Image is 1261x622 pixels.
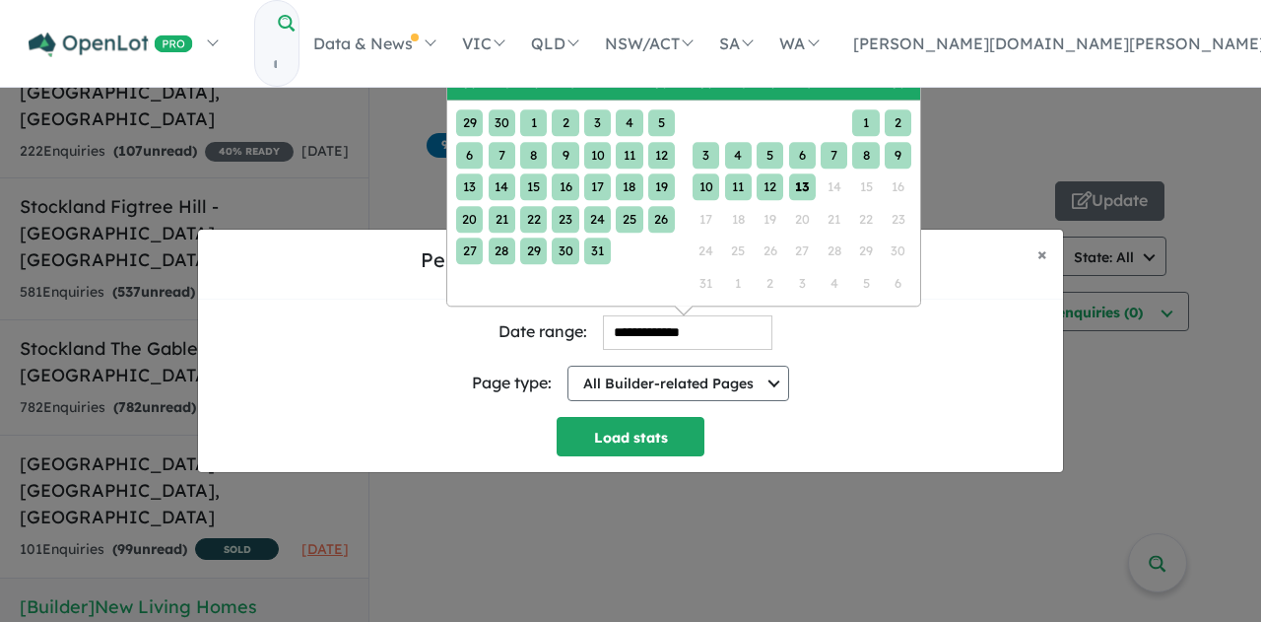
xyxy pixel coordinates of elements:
[757,70,783,97] div: Tuesday
[821,70,847,97] div: Thursday
[648,109,675,136] div: Choose Saturday, July 5th, 2025
[489,173,515,200] div: Choose Monday, July 14th, 2025
[885,141,911,168] div: Choose Saturday, August 9th, 2025
[456,109,483,136] div: Choose Sunday, June 29th, 2025
[584,109,611,136] div: Choose Thursday, July 3rd, 2025
[29,33,193,57] img: Openlot PRO Logo White
[648,70,675,97] div: Saturday
[757,141,783,168] div: Choose Tuesday, August 5th, 2025
[693,238,719,264] div: Not available Sunday, August 24th, 2025
[852,141,879,168] div: Choose Friday, August 8th, 2025
[725,141,752,168] div: Choose Monday, August 4th, 2025
[789,70,816,97] div: Wednesday
[520,109,547,136] div: Choose Tuesday, July 1st, 2025
[852,70,879,97] div: Friday
[885,238,911,264] div: Not available Saturday, August 30th, 2025
[552,141,578,168] div: Choose Wednesday, July 9th, 2025
[299,9,448,78] a: Data & News
[789,141,816,168] div: Choose Wednesday, August 6th, 2025
[584,141,611,168] div: Choose Thursday, July 10th, 2025
[852,238,879,264] div: Not available Friday, August 29th, 2025
[616,173,642,200] div: Choose Friday, July 18th, 2025
[757,269,783,296] div: Not available Tuesday, September 2nd, 2025
[489,141,515,168] div: Choose Monday, July 7th, 2025
[616,70,642,97] div: Friday
[517,9,591,78] a: QLD
[885,109,911,136] div: Choose Saturday, August 2nd, 2025
[648,205,675,232] div: Choose Saturday, July 26th, 2025
[446,36,921,307] div: Choose Date
[789,238,816,264] div: Not available Wednesday, August 27th, 2025
[852,205,879,232] div: Not available Friday, August 22nd, 2025
[648,141,675,168] div: Choose Saturday, July 12th, 2025
[520,205,547,232] div: Choose Tuesday, July 22nd, 2025
[789,205,816,232] div: Not available Wednesday, August 20th, 2025
[214,245,1022,275] h5: Performance Stats for New Living Homes
[591,9,705,78] a: NSW/ACT
[693,70,719,97] div: Sunday
[821,269,847,296] div: Not available Thursday, September 4th, 2025
[584,173,611,200] div: Choose Thursday, July 17th, 2025
[456,173,483,200] div: Choose Sunday, July 13th, 2025
[489,205,515,232] div: Choose Monday, July 21st, 2025
[616,109,642,136] div: Choose Friday, July 4th, 2025
[821,205,847,232] div: Not available Thursday, August 21st, 2025
[520,141,547,168] div: Choose Tuesday, July 8th, 2025
[498,318,587,345] div: Date range:
[448,9,517,78] a: VIC
[725,238,752,264] div: Not available Monday, August 25th, 2025
[725,269,752,296] div: Not available Monday, September 1st, 2025
[693,173,719,200] div: Choose Sunday, August 10th, 2025
[552,173,578,200] div: Choose Wednesday, July 16th, 2025
[725,70,752,97] div: Monday
[552,238,578,264] div: Choose Wednesday, July 30th, 2025
[789,173,816,200] div: Choose Wednesday, August 13th, 2025
[552,205,578,232] div: Choose Wednesday, July 23rd, 2025
[616,205,642,232] div: Choose Friday, July 25th, 2025
[456,70,483,97] div: Sunday
[885,269,911,296] div: Not available Saturday, September 6th, 2025
[852,109,879,136] div: Choose Friday, August 1st, 2025
[255,43,295,86] input: Try estate name, suburb, builder or developer
[757,205,783,232] div: Not available Tuesday, August 19th, 2025
[885,205,911,232] div: Not available Saturday, August 23rd, 2025
[885,70,911,97] div: Saturday
[821,141,847,168] div: Choose Thursday, August 7th, 2025
[821,238,847,264] div: Not available Thursday, August 28th, 2025
[489,109,515,136] div: Choose Monday, June 30th, 2025
[489,238,515,264] div: Choose Monday, July 28th, 2025
[690,106,913,299] div: Month August, 2025
[725,173,752,200] div: Choose Monday, August 11th, 2025
[489,70,515,97] div: Monday
[693,205,719,232] div: Not available Sunday, August 17th, 2025
[648,173,675,200] div: Choose Saturday, July 19th, 2025
[757,238,783,264] div: Not available Tuesday, August 26th, 2025
[693,269,719,296] div: Not available Sunday, August 31st, 2025
[567,366,789,401] button: All Builder-related Pages
[821,173,847,200] div: Not available Thursday, August 14th, 2025
[789,269,816,296] div: Not available Wednesday, September 3rd, 2025
[472,370,552,396] div: Page type:
[725,205,752,232] div: Not available Monday, August 18th, 2025
[520,238,547,264] div: Choose Tuesday, July 29th, 2025
[852,269,879,296] div: Not available Friday, September 5th, 2025
[757,173,783,200] div: Choose Tuesday, August 12th, 2025
[693,141,719,168] div: Choose Sunday, August 3rd, 2025
[616,141,642,168] div: Choose Friday, July 11th, 2025
[520,70,547,97] div: Tuesday
[1037,242,1047,265] span: ×
[456,141,483,168] div: Choose Sunday, July 6th, 2025
[765,9,830,78] a: WA
[885,173,911,200] div: Not available Saturday, August 16th, 2025
[852,173,879,200] div: Not available Friday, August 15th, 2025
[456,238,483,264] div: Choose Sunday, July 27th, 2025
[584,205,611,232] div: Choose Thursday, July 24th, 2025
[705,9,765,78] a: SA
[552,70,578,97] div: Wednesday
[552,109,578,136] div: Choose Wednesday, July 2nd, 2025
[456,205,483,232] div: Choose Sunday, July 20th, 2025
[520,173,547,200] div: Choose Tuesday, July 15th, 2025
[584,70,611,97] div: Thursday
[453,106,677,266] div: Month July, 2025
[557,417,704,456] button: Load stats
